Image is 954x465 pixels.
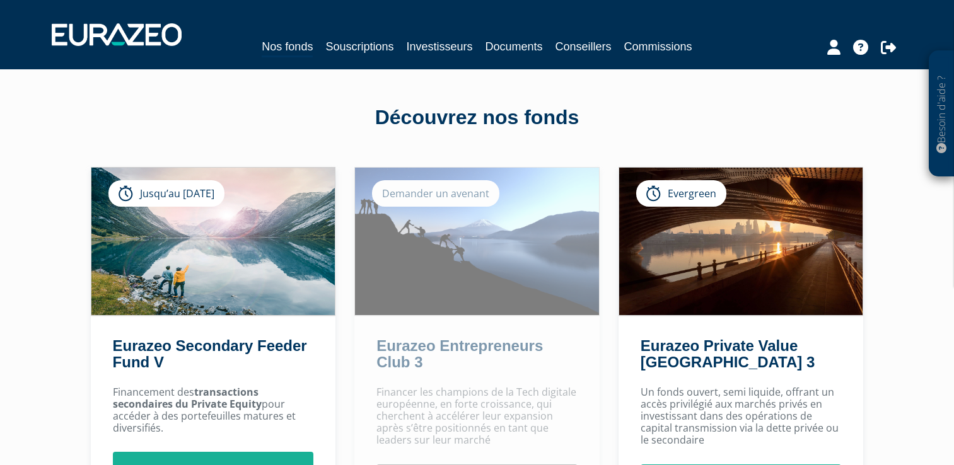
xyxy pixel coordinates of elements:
a: Eurazeo Entrepreneurs Club 3 [376,337,543,370]
strong: transactions secondaires du Private Equity [113,385,262,411]
div: Découvrez nos fonds [118,103,837,132]
div: Evergreen [636,180,726,207]
p: Financement des pour accéder à des portefeuilles matures et diversifiés. [113,386,314,435]
a: Commissions [624,38,692,55]
a: Eurazeo Private Value [GEOGRAPHIC_DATA] 3 [641,337,815,370]
a: Documents [486,38,543,55]
a: Conseillers [556,38,612,55]
img: 1732889491-logotype_eurazeo_blanc_rvb.png [52,23,182,46]
p: Financer les champions de la Tech digitale européenne, en forte croissance, qui cherchent à accél... [376,386,578,447]
a: Souscriptions [325,38,393,55]
img: Eurazeo Private Value Europe 3 [619,168,863,315]
p: Un fonds ouvert, semi liquide, offrant un accès privilégié aux marchés privés en investissant dan... [641,386,842,447]
p: Besoin d'aide ? [934,57,949,171]
a: Investisseurs [406,38,472,55]
div: Demander un avenant [372,180,499,207]
a: Nos fonds [262,38,313,57]
div: Jusqu’au [DATE] [108,180,224,207]
a: Eurazeo Secondary Feeder Fund V [113,337,307,370]
img: Eurazeo Secondary Feeder Fund V [91,168,335,315]
img: Eurazeo Entrepreneurs Club 3 [355,168,599,315]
